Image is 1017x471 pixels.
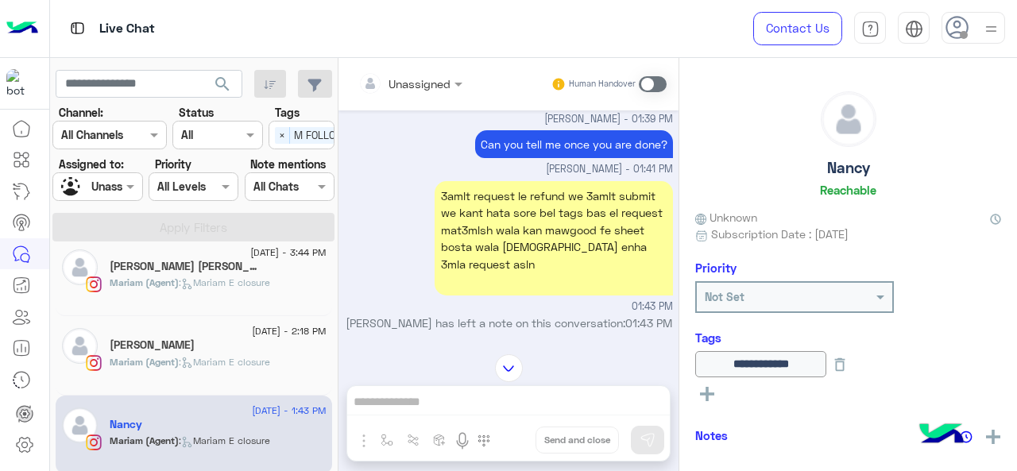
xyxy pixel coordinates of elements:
[59,156,124,172] label: Assigned to:
[345,315,673,331] p: [PERSON_NAME] has left a note on this conversation:
[275,104,300,121] label: Tags
[854,12,886,45] a: tab
[110,356,179,368] span: Mariam (Agent)
[544,112,673,127] span: [PERSON_NAME] - 01:39 PM
[68,18,87,38] img: tab
[6,69,35,98] img: 317874714732967
[822,92,876,146] img: defaultAdmin.png
[632,299,673,315] span: 01:43 PM
[250,245,326,260] span: [DATE] - 3:44 PM
[753,12,842,45] a: Contact Us
[179,434,270,446] span: : Mariam E closure
[59,104,103,121] label: Channel:
[155,156,191,172] label: Priority
[179,104,214,121] label: Status
[62,249,98,285] img: defaultAdmin.png
[110,276,179,288] span: Mariam (Agent)
[86,276,102,292] img: Instagram
[905,20,923,38] img: tab
[695,209,757,226] span: Unknown
[536,427,619,454] button: Send and close
[110,418,142,431] h5: Nancy
[695,330,1001,345] h6: Tags
[569,78,636,91] small: Human Handover
[986,430,1000,444] img: add
[546,162,673,177] span: [PERSON_NAME] - 01:41 PM
[110,338,195,352] h5: Salma Hossam
[711,226,849,242] span: Subscription Date : [DATE]
[6,12,38,45] img: Logo
[250,156,326,172] label: Note mentions
[203,70,242,104] button: search
[275,127,290,144] span: ×
[290,127,364,144] span: M FOLLOW UP
[827,159,870,177] h5: Nancy
[820,183,876,197] h6: Reachable
[179,356,270,368] span: : Mariam E closure
[495,354,523,382] img: scroll
[252,403,326,418] span: [DATE] - 1:43 PM
[435,181,673,295] div: 3amlt request le refund we 3amlt submit we kant hata sore bel tags bas el request mat3mlsh wala k...
[695,428,728,442] h6: Notes
[99,18,155,40] p: Live Chat
[252,324,326,338] span: [DATE] - 2:18 PM
[914,407,969,463] img: hulul-logo.png
[213,75,232,94] span: search
[625,316,672,330] span: 01:43 PM
[62,328,98,364] img: defaultAdmin.png
[475,130,673,158] p: 17/8/2025, 1:41 PM
[62,407,98,443] img: defaultAdmin.png
[861,20,880,38] img: tab
[110,260,261,273] h5: Veronica M. Nathan
[86,434,102,450] img: Instagram
[179,276,270,288] span: : Mariam E closure
[110,434,179,446] span: Mariam (Agent)
[695,261,737,275] h6: Priority
[981,19,1001,39] img: profile
[86,355,102,371] img: Instagram
[52,213,334,241] button: Apply Filters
